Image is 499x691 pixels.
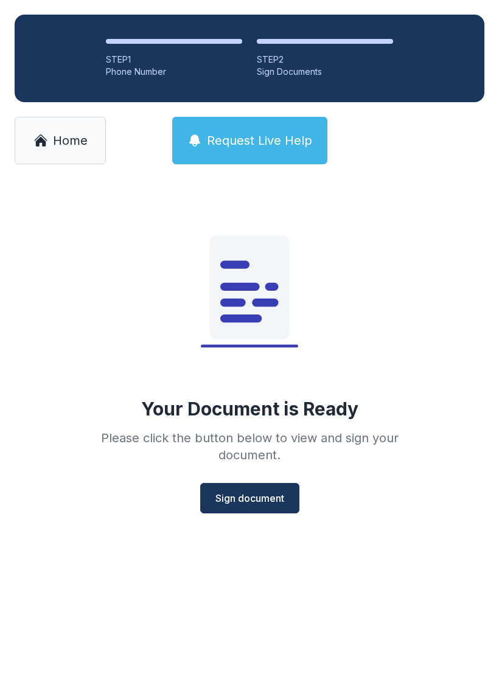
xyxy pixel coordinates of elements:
[106,66,242,78] div: Phone Number
[141,398,358,420] div: Your Document is Ready
[215,491,284,505] span: Sign document
[257,54,393,66] div: STEP 2
[53,132,88,149] span: Home
[207,132,312,149] span: Request Live Help
[106,54,242,66] div: STEP 1
[74,429,425,464] div: Please click the button below to view and sign your document.
[257,66,393,78] div: Sign Documents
